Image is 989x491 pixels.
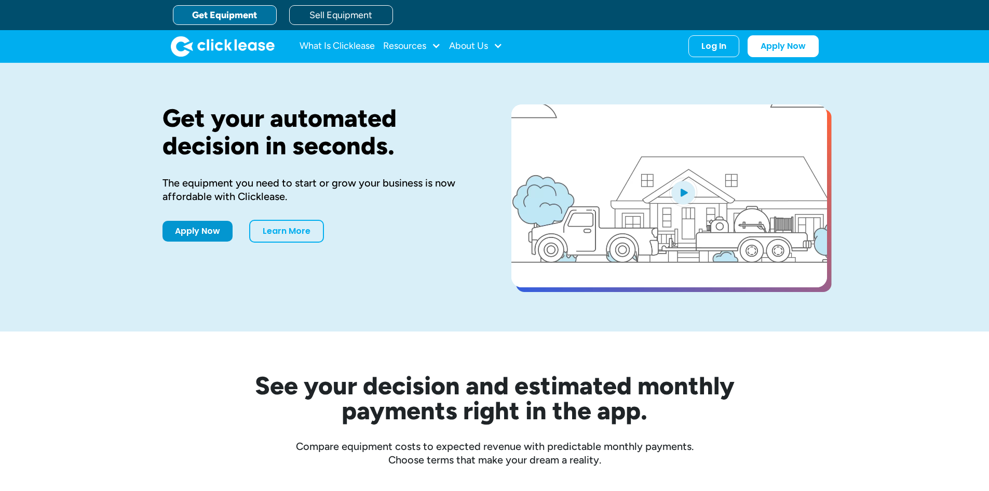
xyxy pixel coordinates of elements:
[162,176,478,203] div: The equipment you need to start or grow your business is now affordable with Clicklease.
[511,104,827,287] a: open lightbox
[162,104,478,160] h1: Get your automated decision in seconds.
[204,373,785,423] h2: See your decision and estimated monthly payments right in the app.
[701,41,726,51] div: Log In
[289,5,393,25] a: Sell Equipment
[383,36,441,57] div: Resources
[171,36,275,57] a: home
[171,36,275,57] img: Clicklease logo
[300,36,375,57] a: What Is Clicklease
[162,221,233,242] a: Apply Now
[449,36,503,57] div: About Us
[669,178,697,207] img: Blue play button logo on a light blue circular background
[249,220,324,243] a: Learn More
[173,5,277,25] a: Get Equipment
[162,440,827,467] div: Compare equipment costs to expected revenue with predictable monthly payments. Choose terms that ...
[748,35,819,57] a: Apply Now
